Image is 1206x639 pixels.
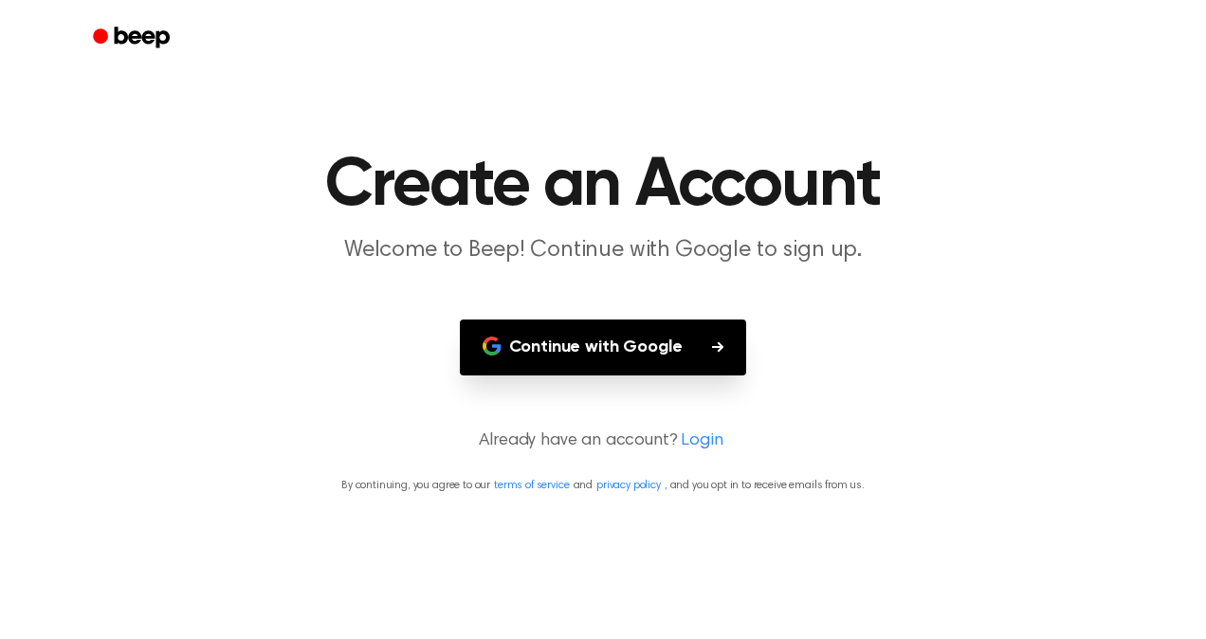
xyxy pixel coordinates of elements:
[596,480,661,491] a: privacy policy
[460,319,747,375] button: Continue with Google
[494,480,569,491] a: terms of service
[23,429,1183,454] p: Already have an account?
[23,477,1183,494] p: By continuing, you agree to our and , and you opt in to receive emails from us.
[118,152,1088,220] h1: Create an Account
[80,20,187,57] a: Beep
[239,235,967,266] p: Welcome to Beep! Continue with Google to sign up.
[681,429,722,454] a: Login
